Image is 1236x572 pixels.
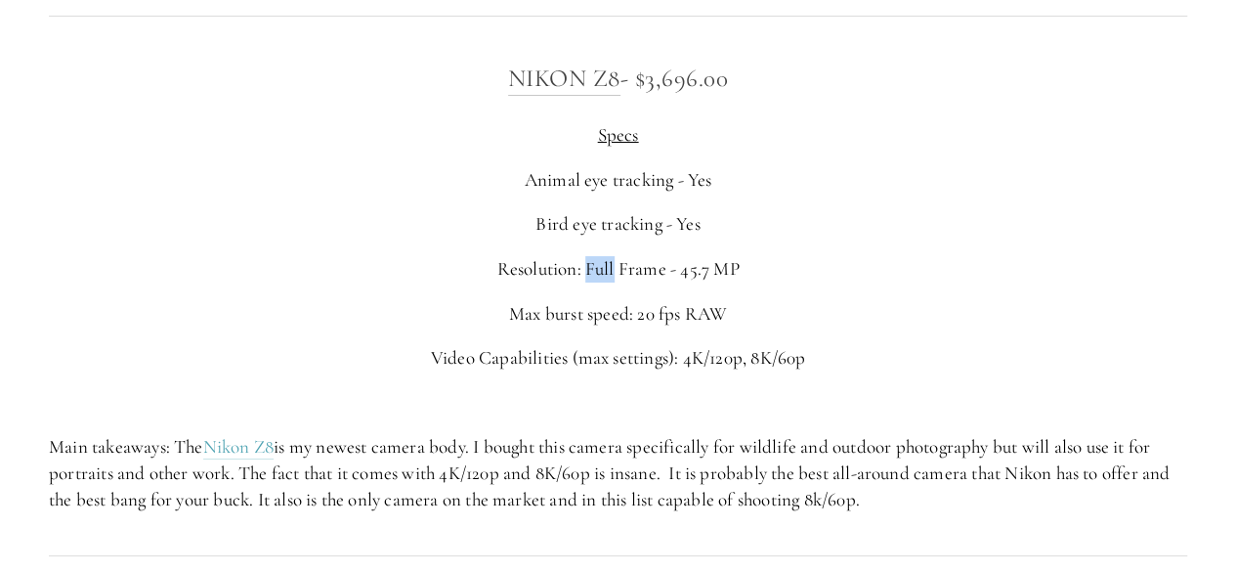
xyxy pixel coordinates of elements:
[49,256,1187,283] p: Resolution: Full Frame - 45.7 MP
[49,167,1187,194] p: Animal eye tracking - Yes
[203,435,275,460] a: Nikon Z8
[598,123,639,146] span: Specs
[49,301,1187,328] p: Max burst speed: 20 fps RAW
[49,345,1187,372] p: Video Capabilities (max settings): 4K/120p, 8K/60p
[49,59,1187,98] h3: - $3,696.00
[49,434,1187,512] p: Main takeaways: The is my newest camera body. I bought this camera specifically for wildlife and ...
[508,64,620,95] a: Nikon Z8
[49,211,1187,238] p: Bird eye tracking - Yes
